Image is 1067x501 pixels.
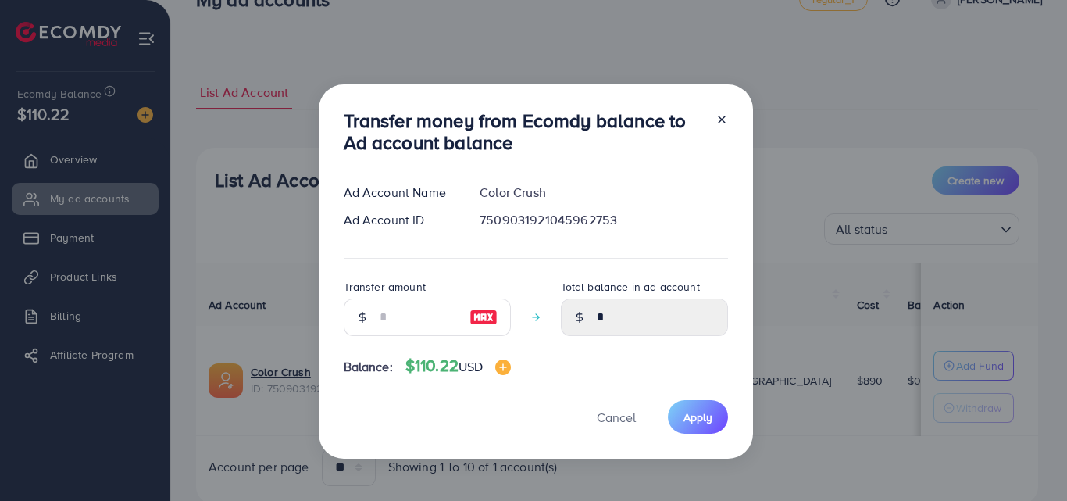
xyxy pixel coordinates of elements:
label: Total balance in ad account [561,279,700,295]
span: Apply [683,410,712,425]
span: Cancel [597,409,636,426]
div: 7509031921045962753 [467,211,740,229]
button: Cancel [577,400,655,434]
button: Apply [668,400,728,434]
h3: Transfer money from Ecomdy balance to Ad account balance [344,109,703,155]
div: Ad Account Name [331,184,468,202]
label: Transfer amount [344,279,426,295]
iframe: Chat [1001,431,1055,489]
span: Balance: [344,358,393,376]
div: Color Crush [467,184,740,202]
h4: $110.22 [405,356,512,376]
div: Ad Account ID [331,211,468,229]
img: image [469,308,498,327]
img: image [495,360,511,375]
span: USD [459,358,483,375]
